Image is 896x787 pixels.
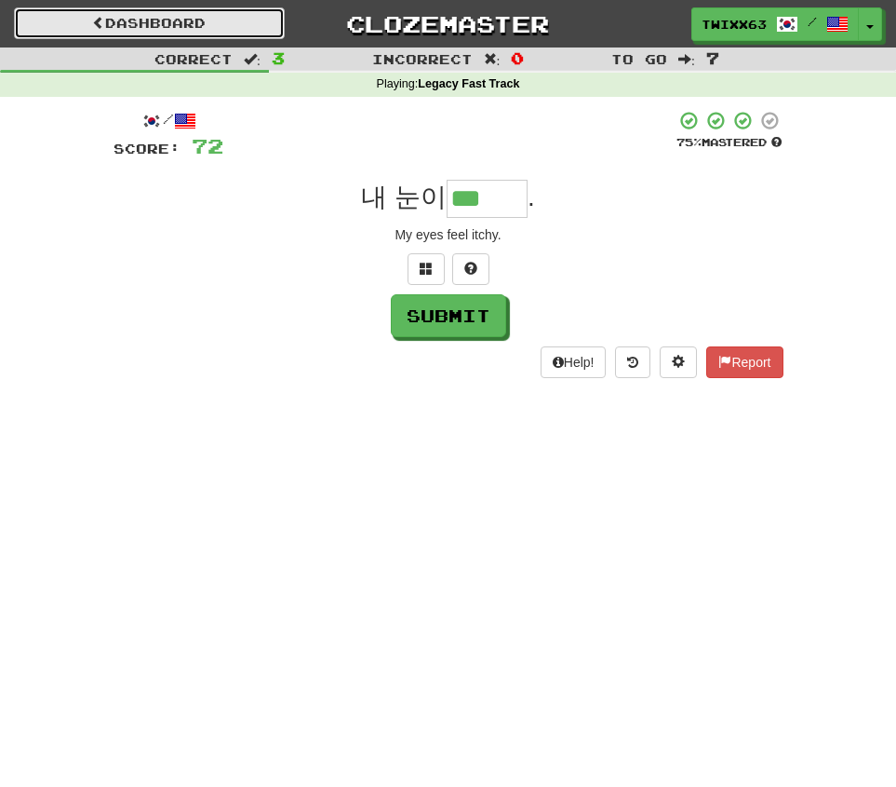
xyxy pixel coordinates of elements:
[691,7,859,41] a: twixx63 /
[511,48,524,67] span: 0
[541,346,607,378] button: Help!
[484,52,501,65] span: :
[154,51,233,67] span: Correct
[676,136,702,148] span: 75 %
[808,15,817,28] span: /
[528,183,535,211] span: .
[418,77,519,90] strong: Legacy Fast Track
[361,183,447,211] span: 내 눈이
[675,135,783,150] div: Mastered
[14,7,285,39] a: Dashboard
[372,51,473,67] span: Incorrect
[272,48,285,67] span: 3
[706,346,782,378] button: Report
[192,134,223,157] span: 72
[678,52,695,65] span: :
[391,294,506,337] button: Submit
[702,16,767,33] span: twixx63
[611,51,667,67] span: To go
[452,253,489,285] button: Single letter hint - you only get 1 per sentence and score half the points! alt+h
[706,48,719,67] span: 7
[244,52,261,65] span: :
[114,225,783,244] div: My eyes feel itchy.
[313,7,583,40] a: Clozemaster
[114,141,181,156] span: Score:
[114,110,223,133] div: /
[408,253,445,285] button: Switch sentence to multiple choice alt+p
[615,346,650,378] button: Round history (alt+y)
